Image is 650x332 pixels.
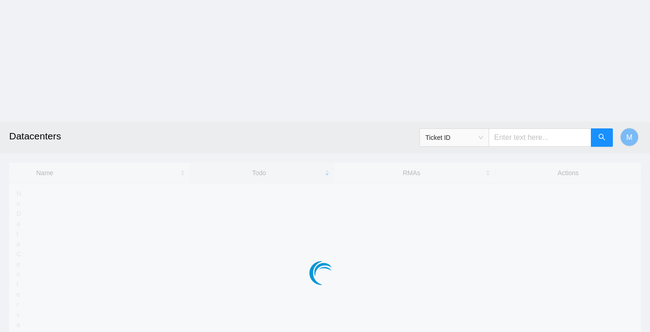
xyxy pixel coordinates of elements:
button: search [591,128,613,147]
input: Enter text here... [489,128,591,147]
h2: Datacenters [9,122,452,151]
button: M [620,128,639,146]
span: Ticket ID [425,131,483,144]
span: search [598,133,606,142]
span: M [626,132,632,143]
